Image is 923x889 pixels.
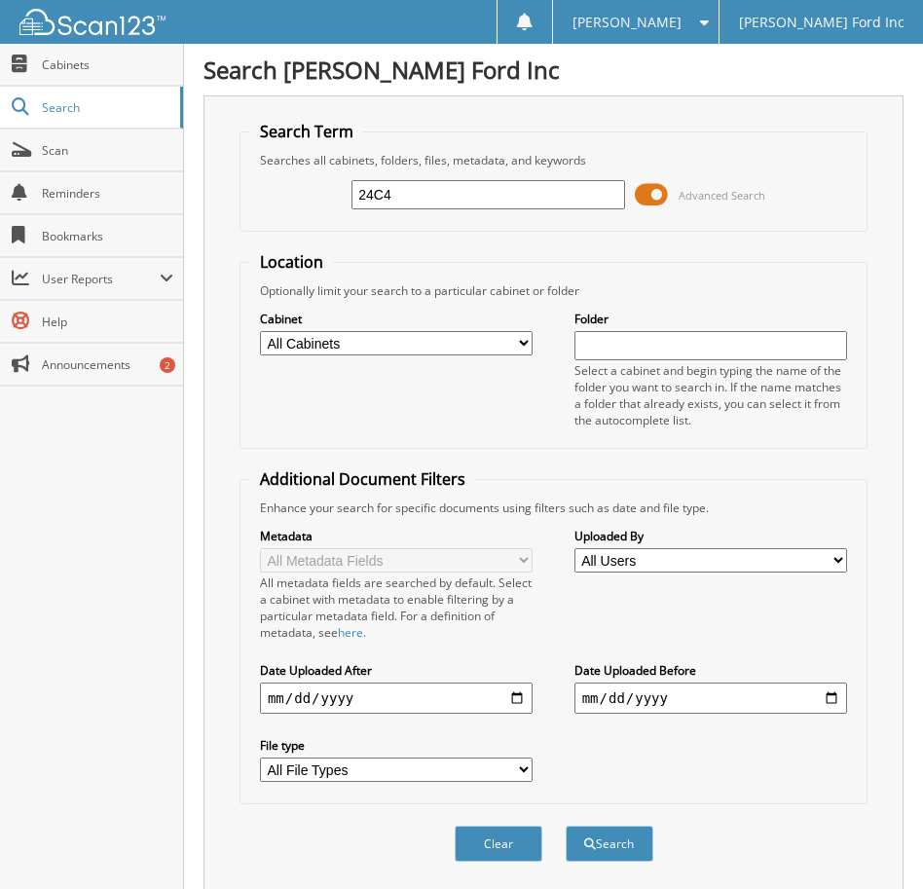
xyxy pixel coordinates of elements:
[260,737,533,754] label: File type
[42,142,173,159] span: Scan
[42,56,173,73] span: Cabinets
[739,17,905,28] span: [PERSON_NAME] Ford Inc
[260,683,533,714] input: start
[574,311,847,327] label: Folder
[42,185,173,202] span: Reminders
[203,54,904,86] h1: Search [PERSON_NAME] Ford Inc
[42,271,160,287] span: User Reports
[574,683,847,714] input: end
[42,314,173,330] span: Help
[455,826,542,862] button: Clear
[250,251,333,273] legend: Location
[572,17,682,28] span: [PERSON_NAME]
[260,311,533,327] label: Cabinet
[260,528,533,544] label: Metadata
[250,282,857,299] div: Optionally limit your search to a particular cabinet or folder
[19,9,166,35] img: scan123-logo-white.svg
[250,468,475,490] legend: Additional Document Filters
[574,662,847,679] label: Date Uploaded Before
[42,99,170,116] span: Search
[250,152,857,168] div: Searches all cabinets, folders, files, metadata, and keywords
[260,662,533,679] label: Date Uploaded After
[566,826,653,862] button: Search
[260,574,533,641] div: All metadata fields are searched by default. Select a cabinet with metadata to enable filtering b...
[160,357,175,373] div: 2
[826,796,923,889] iframe: Chat Widget
[338,624,363,641] a: here
[250,500,857,516] div: Enhance your search for specific documents using filters such as date and file type.
[42,356,173,373] span: Announcements
[574,528,847,544] label: Uploaded By
[574,362,847,428] div: Select a cabinet and begin typing the name of the folder you want to search in. If the name match...
[250,121,363,142] legend: Search Term
[42,228,173,244] span: Bookmarks
[679,188,765,203] span: Advanced Search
